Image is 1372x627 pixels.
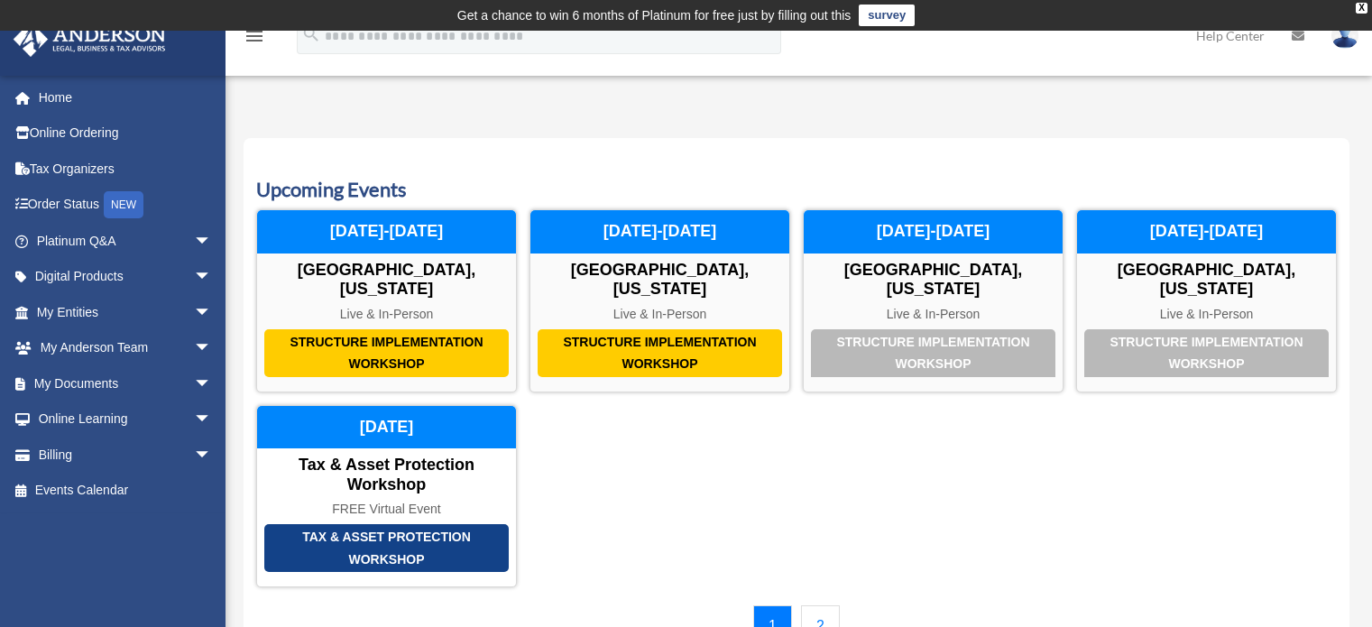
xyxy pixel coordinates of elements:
[257,502,516,517] div: FREE Virtual Event
[301,24,321,44] i: search
[13,259,239,295] a: Digital Productsarrow_drop_down
[1084,329,1329,377] div: Structure Implementation Workshop
[804,210,1063,254] div: [DATE]-[DATE]
[1076,209,1337,392] a: Structure Implementation Workshop [GEOGRAPHIC_DATA], [US_STATE] Live & In-Person [DATE]-[DATE]
[530,210,789,254] div: [DATE]-[DATE]
[194,401,230,438] span: arrow_drop_down
[256,209,517,392] a: Structure Implementation Workshop [GEOGRAPHIC_DATA], [US_STATE] Live & In-Person [DATE]-[DATE]
[13,151,239,187] a: Tax Organizers
[13,365,239,401] a: My Documentsarrow_drop_down
[1077,261,1336,300] div: [GEOGRAPHIC_DATA], [US_STATE]
[104,191,143,218] div: NEW
[811,329,1055,377] div: Structure Implementation Workshop
[13,187,239,224] a: Order StatusNEW
[194,223,230,260] span: arrow_drop_down
[538,329,782,377] div: Structure Implementation Workshop
[13,473,230,509] a: Events Calendar
[13,330,239,366] a: My Anderson Teamarrow_drop_down
[13,115,239,152] a: Online Ordering
[13,223,239,259] a: Platinum Q&Aarrow_drop_down
[194,294,230,331] span: arrow_drop_down
[257,210,516,254] div: [DATE]-[DATE]
[1077,307,1336,322] div: Live & In-Person
[194,330,230,367] span: arrow_drop_down
[244,32,265,47] a: menu
[1331,23,1358,49] img: User Pic
[264,524,509,572] div: Tax & Asset Protection Workshop
[256,405,517,587] a: Tax & Asset Protection Workshop Tax & Asset Protection Workshop FREE Virtual Event [DATE]
[257,456,516,494] div: Tax & Asset Protection Workshop
[194,259,230,296] span: arrow_drop_down
[530,307,789,322] div: Live & In-Person
[264,329,509,377] div: Structure Implementation Workshop
[804,307,1063,322] div: Live & In-Person
[803,209,1064,392] a: Structure Implementation Workshop [GEOGRAPHIC_DATA], [US_STATE] Live & In-Person [DATE]-[DATE]
[13,401,239,438] a: Online Learningarrow_drop_down
[13,79,239,115] a: Home
[13,294,239,330] a: My Entitiesarrow_drop_down
[13,437,239,473] a: Billingarrow_drop_down
[530,261,789,300] div: [GEOGRAPHIC_DATA], [US_STATE]
[8,22,171,57] img: Anderson Advisors Platinum Portal
[244,25,265,47] i: menu
[457,5,852,26] div: Get a chance to win 6 months of Platinum for free just by filling out this
[1077,210,1336,254] div: [DATE]-[DATE]
[804,261,1063,300] div: [GEOGRAPHIC_DATA], [US_STATE]
[194,365,230,402] span: arrow_drop_down
[256,176,1337,204] h3: Upcoming Events
[257,307,516,322] div: Live & In-Person
[257,261,516,300] div: [GEOGRAPHIC_DATA], [US_STATE]
[257,406,516,449] div: [DATE]
[194,437,230,474] span: arrow_drop_down
[859,5,915,26] a: survey
[1356,3,1367,14] div: close
[529,209,790,392] a: Structure Implementation Workshop [GEOGRAPHIC_DATA], [US_STATE] Live & In-Person [DATE]-[DATE]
